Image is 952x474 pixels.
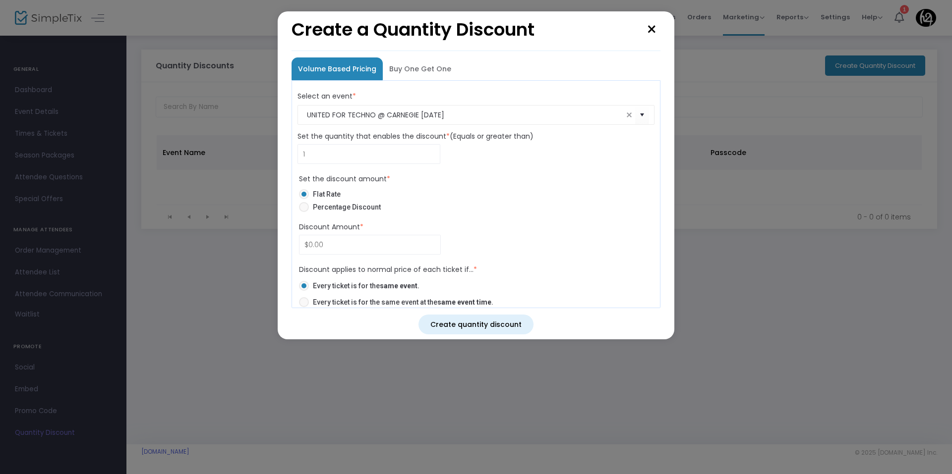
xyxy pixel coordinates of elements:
span: Percentage Discount [309,202,381,212]
label: Discount Amount [299,222,363,232]
label: Set the quantity that enables the discount [297,131,655,141]
span: Flat Rate [309,189,341,199]
input: Select an event [307,110,624,120]
label: Select an event [297,91,655,101]
mat-radio-group: Discount type selection [299,189,653,215]
label: Set the discount amount [299,174,390,184]
button: Close [643,16,660,44]
mat-radio-group: Discount application rules [299,281,515,330]
button: Select [635,105,649,125]
span: Every ticket is for the . [309,281,419,291]
span: clear [623,109,635,121]
button: Create quantity discount [418,315,534,334]
h4: Create a Quantity Discount [292,19,535,41]
strong: same event [380,282,417,290]
span: Every ticket is for the same event at the . [309,297,493,307]
span: Buy One Get One [389,64,451,74]
span: Volume Based Pricing [298,64,376,74]
strong: same event time [437,298,491,306]
label: Discount applies to normal price of each ticket if... [299,264,653,274]
span: (Equals or greater than) [450,131,534,141]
